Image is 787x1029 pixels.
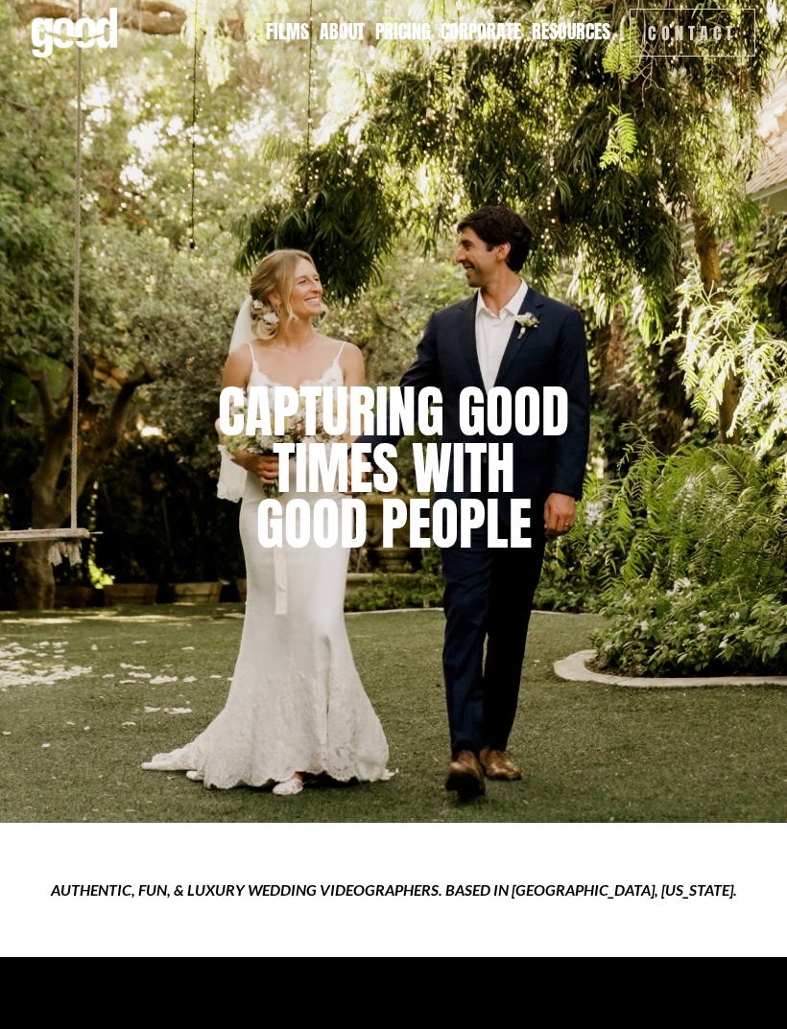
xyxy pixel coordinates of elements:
[441,19,521,46] a: Corporate
[532,19,610,46] a: folder dropdown
[375,19,431,46] a: Pricing
[320,19,365,46] a: About
[212,384,574,552] h1: capturing good times with good people
[266,19,309,46] a: Films
[630,9,755,58] a: Contact
[532,21,610,44] span: Resources
[32,8,117,58] img: Good Feeling Films
[51,880,737,899] em: AUTHENTIC, FUN, & LUXURY WEDDING VIDEOGRAPHERS. BASED IN [GEOGRAPHIC_DATA], [US_STATE].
